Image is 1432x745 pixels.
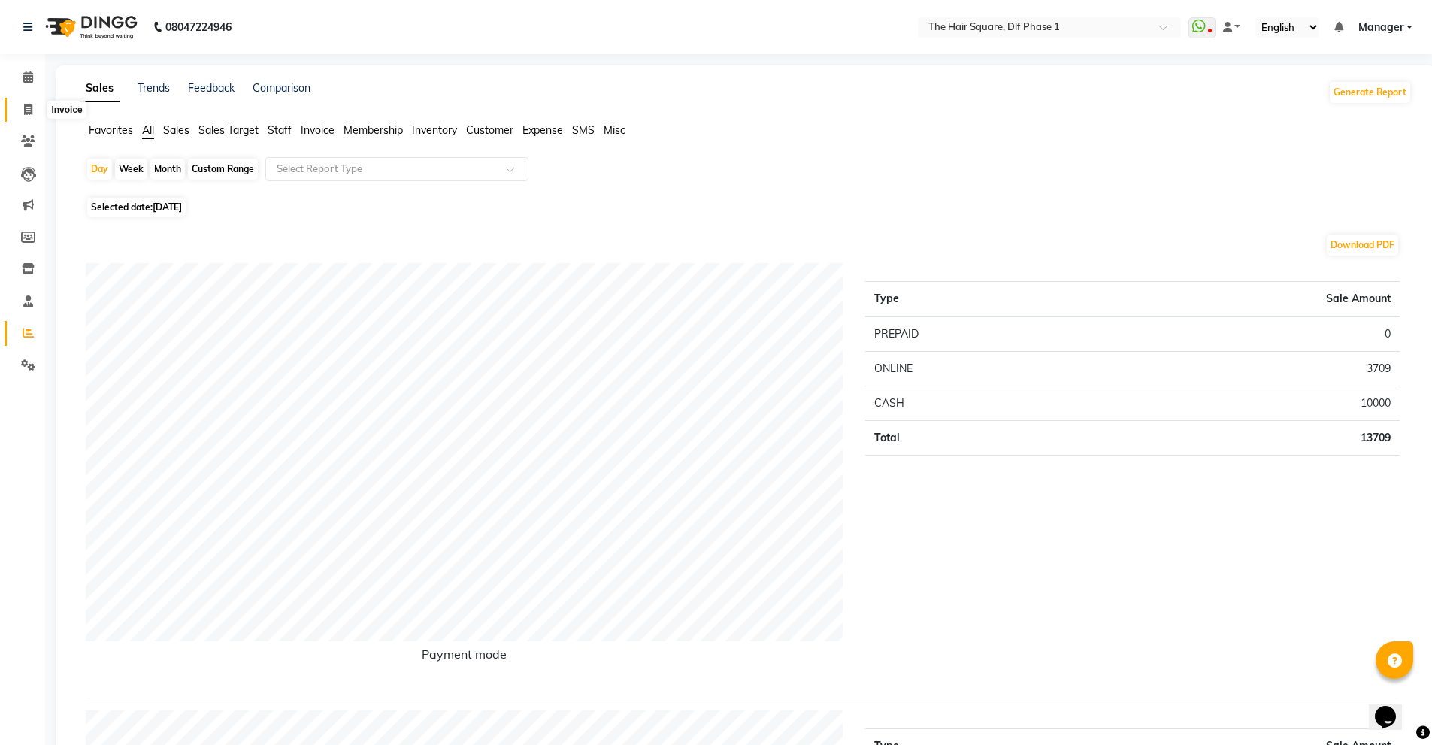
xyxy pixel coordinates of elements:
td: ONLINE [865,352,1095,386]
a: Trends [138,81,170,95]
span: Misc [604,123,625,137]
span: Sales [163,123,189,137]
button: Generate Report [1330,82,1410,103]
td: 0 [1095,316,1400,352]
b: 08047224946 [165,6,232,48]
div: Day [87,159,112,180]
span: Favorites [89,123,133,137]
div: Week [115,159,147,180]
th: Type [865,282,1095,317]
td: 3709 [1095,352,1400,386]
span: [DATE] [153,201,182,213]
td: 13709 [1095,421,1400,456]
td: 10000 [1095,386,1400,421]
a: Feedback [188,81,235,95]
span: Invoice [301,123,335,137]
span: All [142,123,154,137]
div: Invoice [47,101,86,119]
iframe: chat widget [1369,685,1417,730]
td: CASH [865,386,1095,421]
span: Customer [466,123,513,137]
span: Manager [1358,20,1403,35]
span: Staff [268,123,292,137]
span: Selected date: [87,198,186,217]
button: Download PDF [1327,235,1398,256]
div: Custom Range [188,159,258,180]
span: Membership [344,123,403,137]
span: Sales Target [198,123,259,137]
a: Sales [80,75,120,102]
div: Month [150,159,185,180]
span: Inventory [412,123,457,137]
span: Expense [522,123,563,137]
h6: Payment mode [86,647,843,668]
img: logo [38,6,141,48]
span: SMS [572,123,595,137]
th: Sale Amount [1095,282,1400,317]
td: Total [865,421,1095,456]
td: PREPAID [865,316,1095,352]
a: Comparison [253,81,310,95]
